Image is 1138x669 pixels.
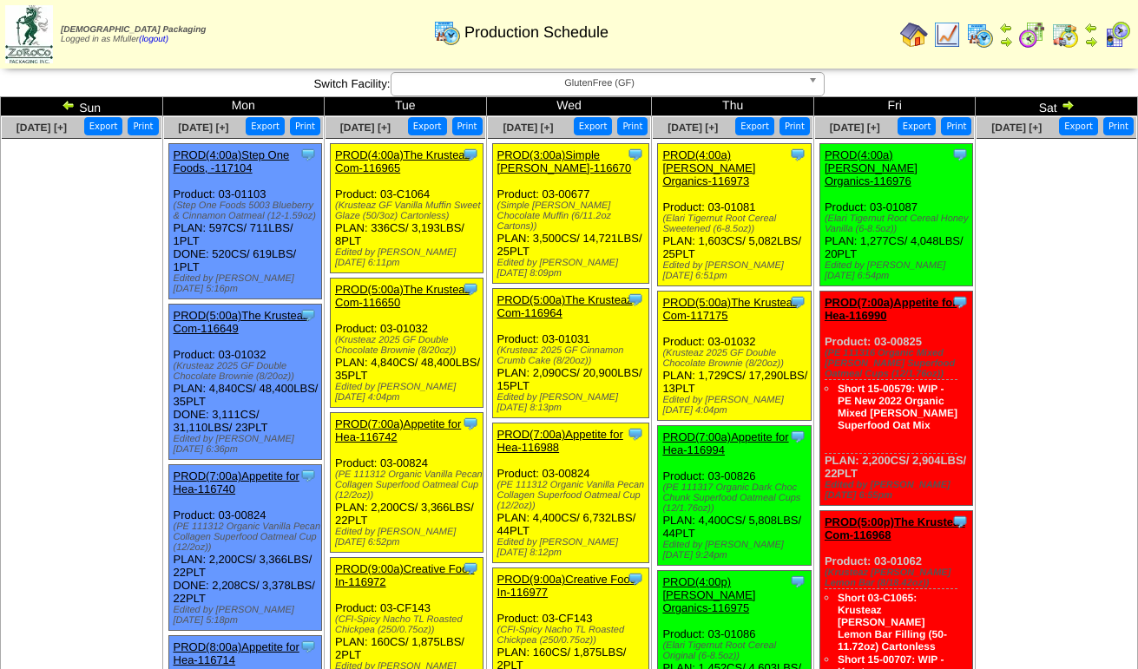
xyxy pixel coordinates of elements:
[497,148,632,174] a: PROD(3:00a)Simple [PERSON_NAME]-116670
[16,121,67,134] a: [DATE] [+]
[819,292,972,506] div: Product: 03-00825 PLAN: 2,200CS / 2,904LBS / 22PLT
[951,146,969,163] img: Tooltip
[933,21,961,49] img: line_graph.gif
[486,97,652,116] td: Wed
[497,345,648,366] div: (Krusteaz 2025 GF Cinnamon Crumb Cake (8/20oz))
[662,395,810,416] div: Edited by [PERSON_NAME] [DATE] 4:04pm
[408,117,447,135] button: Export
[335,562,474,588] a: PROD(9:00a)Creative Food In-116972
[662,575,755,614] a: PROD(4:00p)[PERSON_NAME] Organics-116975
[1103,21,1131,49] img: calendarcustomer.gif
[966,21,994,49] img: calendarprod.gif
[825,480,972,501] div: Edited by [PERSON_NAME] [DATE] 6:55pm
[668,121,718,134] a: [DATE] [+]
[174,434,321,455] div: Edited by [PERSON_NAME] [DATE] 6:36pm
[335,200,483,221] div: (Krusteaz GF Vanilla Muffin Sweet Glaze (50/3oz) Cartonless)
[1103,117,1134,135] button: Print
[174,309,309,335] a: PROD(5:00a)The Krusteaz Com-116649
[325,97,487,116] td: Tue
[830,121,880,134] a: [DATE] [+]
[335,247,483,268] div: Edited by [PERSON_NAME] [DATE] 6:11pm
[574,117,613,135] button: Export
[825,260,972,281] div: Edited by [PERSON_NAME] [DATE] 6:54pm
[497,625,648,646] div: (CFI-Spicy Nacho TL Roasted Chickpea (250/0.75oz))
[900,21,928,49] img: home.gif
[128,117,158,135] button: Print
[662,540,810,561] div: Edited by [PERSON_NAME] [DATE] 9:24pm
[497,200,648,232] div: (Simple [PERSON_NAME] Chocolate Muffin (6/11.2oz Cartons))
[492,289,648,418] div: Product: 03-01031 PLAN: 2,090CS / 20,900LBS / 15PLT
[1059,117,1098,135] button: Export
[658,292,811,421] div: Product: 03-01032 PLAN: 1,729CS / 17,290LBS / 13PLT
[299,467,317,484] img: Tooltip
[246,117,285,135] button: Export
[464,23,608,42] span: Production Schedule
[462,560,479,577] img: Tooltip
[991,121,1042,134] span: [DATE] [+]
[174,273,321,294] div: Edited by [PERSON_NAME] [DATE] 5:16pm
[825,515,965,541] a: PROD(5:00p)The Krusteaz Com-116968
[462,415,479,432] img: Tooltip
[335,469,483,501] div: (PE 111312 Organic Vanilla Pecan Collagen Superfood Oatmeal Cup (12/2oz))
[433,18,461,46] img: calendarprod.gif
[951,293,969,311] img: Tooltip
[340,121,391,134] a: [DATE] [+]
[174,605,321,626] div: Edited by [PERSON_NAME] [DATE] 5:18pm
[299,638,317,655] img: Tooltip
[662,348,810,369] div: (Krusteaz 2025 GF Double Chocolate Brownie (8/20oz))
[497,392,648,413] div: Edited by [PERSON_NAME] [DATE] 8:13pm
[941,117,971,135] button: Print
[999,35,1013,49] img: arrowright.gif
[735,117,774,135] button: Export
[497,428,623,454] a: PROD(7:00a)Appetite for Hea-116988
[503,121,553,134] a: [DATE] [+]
[299,146,317,163] img: Tooltip
[662,260,810,281] div: Edited by [PERSON_NAME] [DATE] 6:51pm
[1051,21,1079,49] img: calendarinout.gif
[168,305,321,460] div: Product: 03-01032 PLAN: 4,840CS / 48,400LBS / 35PLT DONE: 3,111CS / 31,110LBS / 23PLT
[331,279,483,408] div: Product: 03-01032 PLAN: 4,840CS / 48,400LBS / 35PLT
[627,425,644,443] img: Tooltip
[825,213,972,234] div: (Elari Tigernut Root Cereal Honey Vanilla (6-8.5oz))
[1061,98,1075,112] img: arrowright.gif
[789,146,806,163] img: Tooltip
[838,592,947,653] a: Short 03-C1065: Krusteaz [PERSON_NAME] Lemon Bar Filling (50-11.72oz) Cartonless
[139,35,168,44] a: (logout)
[335,417,461,443] a: PROD(7:00a)Appetite for Hea-116742
[497,480,648,511] div: (PE 111312 Organic Vanilla Pecan Collagen Superfood Oatmeal Cup (12/2oz))
[1018,21,1046,49] img: calendarblend.gif
[627,570,644,587] img: Tooltip
[1084,35,1098,49] img: arrowright.gif
[779,117,810,135] button: Print
[497,258,648,279] div: Edited by [PERSON_NAME] [DATE] 8:09pm
[789,428,806,445] img: Tooltip
[331,413,483,553] div: Product: 03-00824 PLAN: 2,200CS / 3,366LBS / 22PLT
[299,306,317,324] img: Tooltip
[174,521,321,553] div: (PE 111312 Organic Vanilla Pecan Collagen Superfood Oatmeal Cup (12/2oz))
[1084,21,1098,35] img: arrowleft.gif
[335,148,470,174] a: PROD(4:00a)The Krusteaz Com-116965
[174,200,321,221] div: (Step One Foods 5003 Blueberry & Cinnamon Oatmeal (12-1.59oz)
[462,280,479,298] img: Tooltip
[652,97,814,116] td: Thu
[951,513,969,530] img: Tooltip
[335,283,470,309] a: PROD(5:00a)The Krusteaz Com-116650
[174,640,299,666] a: PROD(8:00a)Appetite for Hea-116714
[789,293,806,311] img: Tooltip
[62,98,76,112] img: arrowleft.gif
[1,97,163,116] td: Sun
[825,567,972,588] div: (Krusteaz [PERSON_NAME] Lemon Bar (8/18.42oz))
[497,573,636,599] a: PROD(9:00a)Creative Food In-116977
[492,423,648,563] div: Product: 03-00824 PLAN: 4,400CS / 6,732LBS / 44PLT
[789,573,806,590] img: Tooltip
[627,291,644,308] img: Tooltip
[497,293,633,319] a: PROD(5:00a)The Krusteaz Com-116964
[335,335,483,356] div: (Krusteaz 2025 GF Double Chocolate Brownie (8/20oz))
[290,117,320,135] button: Print
[492,144,648,284] div: Product: 03-00677 PLAN: 3,500CS / 14,721LBS / 25PLT
[813,97,976,116] td: Fri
